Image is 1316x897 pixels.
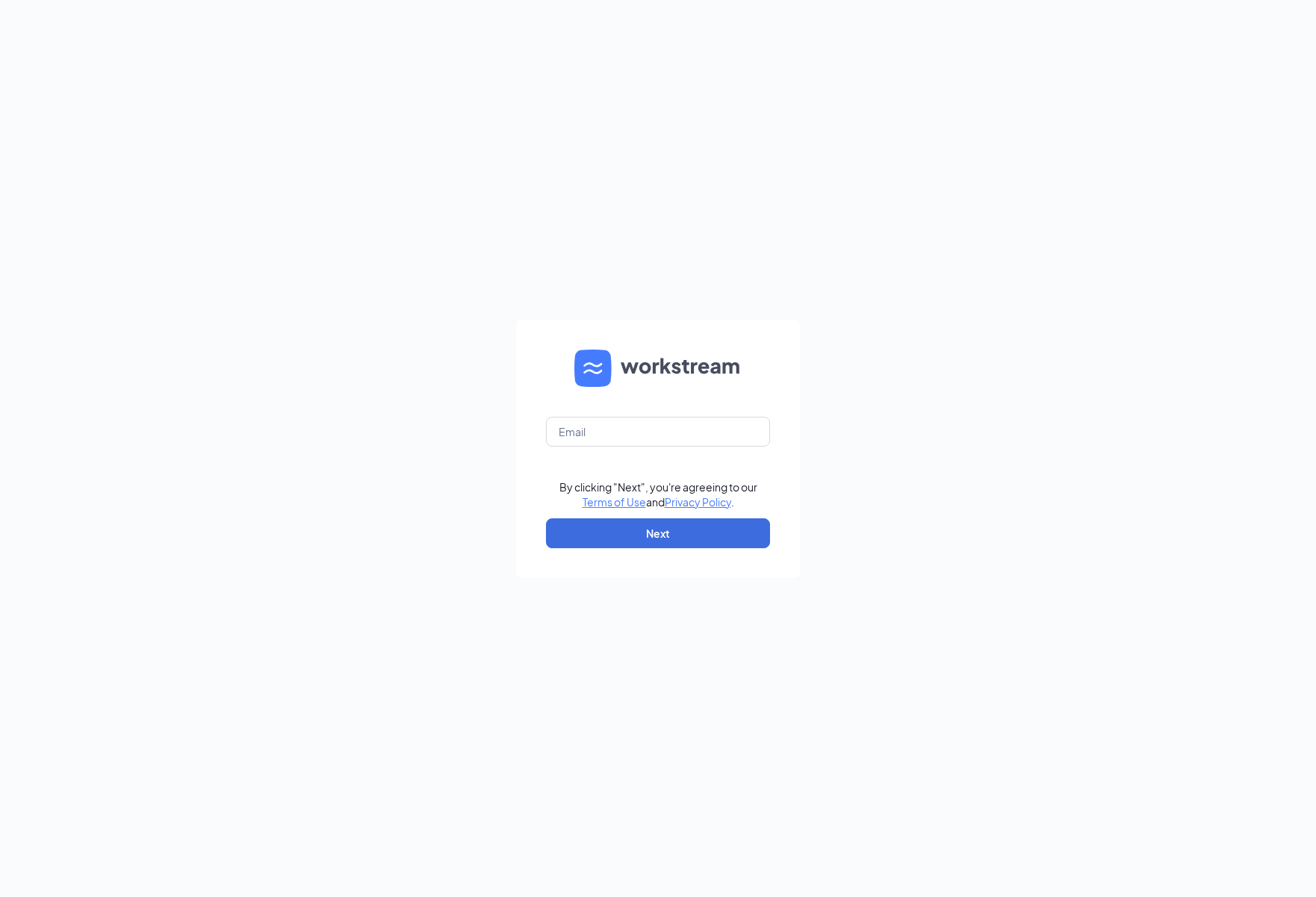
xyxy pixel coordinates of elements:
input: Email [546,417,770,447]
button: Next [546,518,770,548]
img: WS logo and Workstream text [574,350,742,387]
a: Privacy Policy [665,495,731,509]
div: By clicking "Next", you're agreeing to our and . [559,479,757,509]
a: Terms of Use [583,495,646,509]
